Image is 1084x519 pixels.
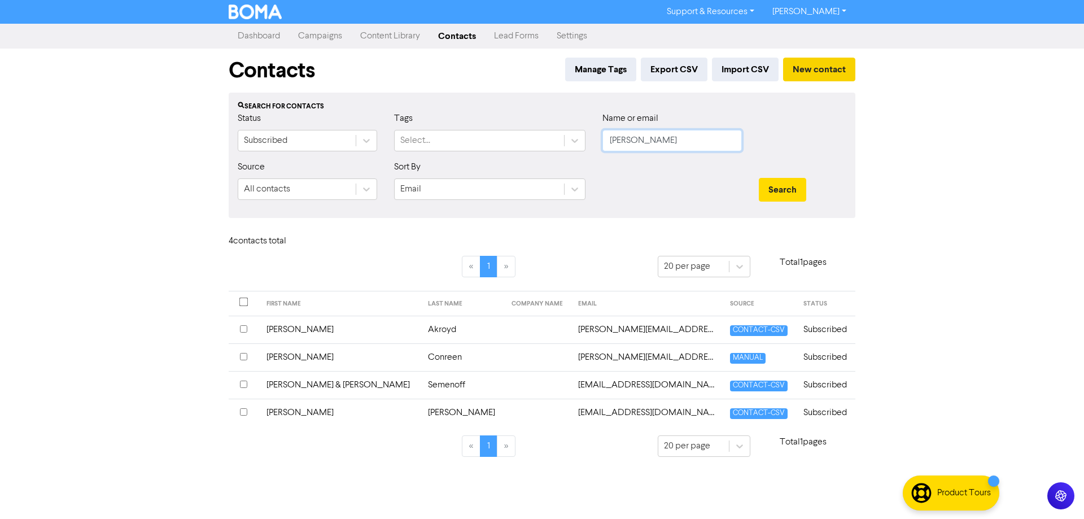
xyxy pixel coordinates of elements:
td: Subscribed [797,371,855,399]
div: Subscribed [244,134,287,147]
div: Email [400,182,421,196]
td: jason.akroyd@bpil.nz [571,316,723,343]
td: Akroyd [421,316,504,343]
th: LAST NAME [421,291,504,316]
p: Total 1 pages [750,256,855,269]
a: Content Library [351,25,429,47]
th: COMPANY NAME [505,291,572,316]
a: Settings [548,25,596,47]
div: Search for contacts [238,102,846,112]
button: Import CSV [712,58,779,81]
td: [PERSON_NAME] [260,399,422,426]
div: 20 per page [664,260,710,273]
td: [PERSON_NAME] & [PERSON_NAME] [260,371,422,399]
td: Conreen [421,343,504,371]
a: [PERSON_NAME] [763,3,855,21]
a: Campaigns [289,25,351,47]
div: Select... [400,134,430,147]
td: Subscribed [797,343,855,371]
td: [PERSON_NAME] [421,399,504,426]
label: Source [238,160,265,174]
a: Lead Forms [485,25,548,47]
a: Page 1 is your current page [480,435,497,457]
iframe: Chat Widget [1028,465,1084,519]
img: BOMA Logo [229,5,282,19]
td: jason@equalgroup.co.nz [571,343,723,371]
a: Support & Resources [658,3,763,21]
th: STATUS [797,291,855,316]
a: Dashboard [229,25,289,47]
label: Name or email [602,112,658,125]
button: New contact [783,58,855,81]
h1: Contacts [229,58,315,84]
label: Status [238,112,261,125]
span: CONTACT-CSV [730,408,788,419]
label: Tags [394,112,413,125]
a: Contacts [429,25,485,47]
td: jlh.eng@xtra.co.nz [571,399,723,426]
th: SOURCE [723,291,797,316]
span: CONTACT-CSV [730,381,788,391]
th: FIRST NAME [260,291,422,316]
td: [PERSON_NAME] [260,343,422,371]
td: Semenoff [421,371,504,399]
p: Total 1 pages [750,435,855,449]
span: CONTACT-CSV [730,325,788,336]
h6: 4 contact s total [229,236,319,247]
td: [PERSON_NAME] [260,316,422,343]
label: Sort By [394,160,421,174]
button: Export CSV [641,58,707,81]
td: jdsemenoff@icloud.com [571,371,723,399]
button: Manage Tags [565,58,636,81]
div: All contacts [244,182,290,196]
a: Page 1 is your current page [480,256,497,277]
td: Subscribed [797,316,855,343]
div: 20 per page [664,439,710,453]
button: Search [759,178,806,202]
td: Subscribed [797,399,855,426]
th: EMAIL [571,291,723,316]
span: MANUAL [730,353,766,364]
